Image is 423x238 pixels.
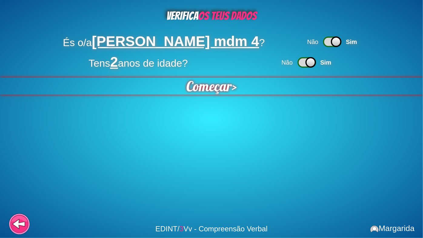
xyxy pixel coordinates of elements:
[88,56,188,69] span: Tens anos de idade?
[166,10,257,22] span: VERIFICA
[320,59,331,66] span: Sim
[186,78,232,95] span: Começar
[346,39,357,45] span: Sim
[281,59,293,66] span: Não
[307,39,318,45] span: Não
[92,33,259,49] span: [PERSON_NAME] mdm 4
[110,54,118,70] span: 2
[63,35,265,49] span: És o/a ?
[8,213,28,233] div: Voltar ao passo anterior
[198,10,257,22] span: OS TEUS DADOS
[370,224,415,233] div: Margarida
[179,225,183,233] span: 3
